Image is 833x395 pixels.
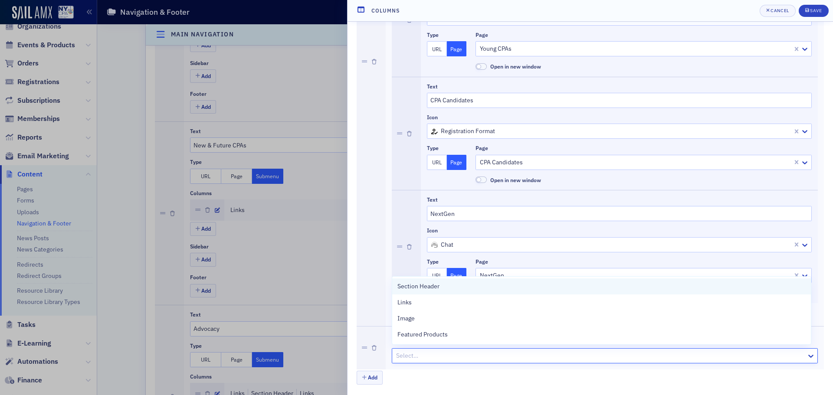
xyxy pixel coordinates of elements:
button: Page [447,268,467,283]
span: Open in new window [476,176,487,183]
span: Image [397,314,415,323]
div: Type [427,258,439,265]
div: Save [810,8,822,13]
button: Add [357,371,383,384]
span: Links [397,298,412,307]
button: Page [447,155,467,170]
div: Type [427,145,439,151]
h4: Columns [371,7,400,14]
button: Page [447,41,467,56]
div: Page [476,32,488,38]
div: Icon [427,114,438,121]
div: Type [427,32,439,38]
button: URL [427,41,447,56]
span: Open in new window [490,63,541,70]
div: Page [476,145,488,151]
button: Cancel [760,5,796,17]
span: Open in new window [490,176,541,183]
span: Open in new window [476,63,487,70]
div: Icon [427,227,438,234]
span: Section Header [397,282,439,291]
button: URL [427,155,447,170]
div: Text [427,83,438,90]
span: Featured Products [397,330,448,339]
div: Page [476,258,488,265]
div: Cancel [771,8,789,13]
button: Save [799,5,829,17]
div: Text [427,196,438,203]
button: URL [427,268,447,283]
